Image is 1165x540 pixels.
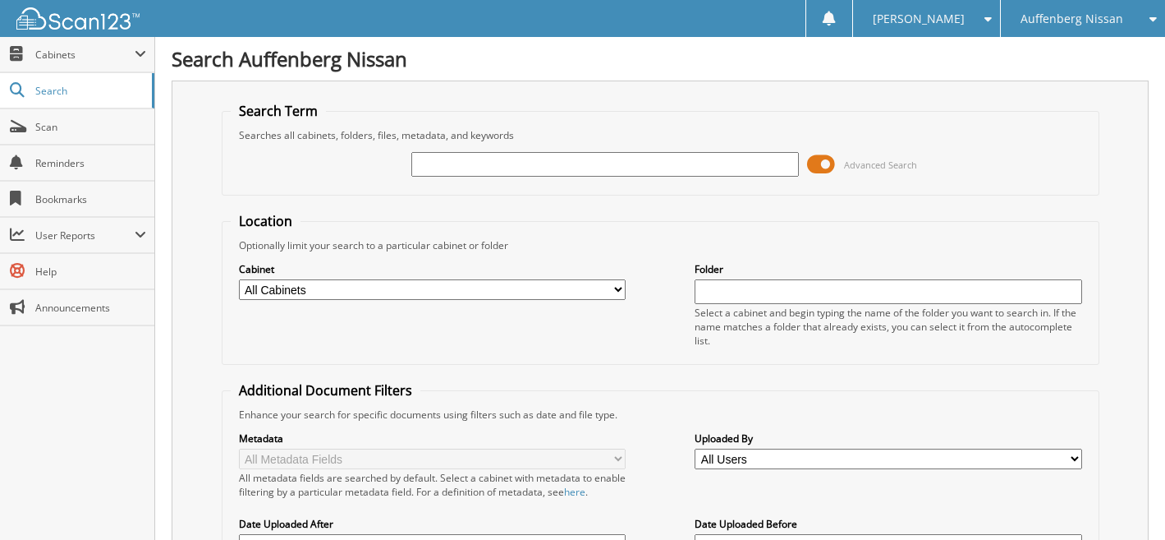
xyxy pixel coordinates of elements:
[695,517,1081,531] label: Date Uploaded Before
[239,262,626,276] label: Cabinet
[35,120,146,134] span: Scan
[231,408,1090,422] div: Enhance your search for specific documents using filters such as date and file type.
[1083,461,1165,540] iframe: Chat Widget
[239,517,626,531] label: Date Uploaded After
[231,128,1090,142] div: Searches all cabinets, folders, files, metadata, and keywords
[231,212,300,230] legend: Location
[35,301,146,315] span: Announcements
[35,48,135,62] span: Cabinets
[239,471,626,499] div: All metadata fields are searched by default. Select a cabinet with metadata to enable filtering b...
[172,45,1149,72] h1: Search Auffenberg Nissan
[16,7,140,30] img: scan123-logo-white.svg
[239,432,626,445] label: Metadata
[231,102,326,120] legend: Search Term
[564,485,585,499] a: here
[695,432,1081,445] label: Uploaded By
[844,159,917,171] span: Advanced Search
[695,262,1081,276] label: Folder
[231,238,1090,252] div: Optionally limit your search to a particular cabinet or folder
[231,381,420,399] legend: Additional Document Filters
[873,14,965,24] span: [PERSON_NAME]
[1021,14,1123,24] span: Auffenberg Nissan
[35,228,135,242] span: User Reports
[695,306,1081,348] div: Select a cabinet and begin typing the name of the folder you want to search in. If the name match...
[35,156,146,170] span: Reminders
[35,265,146,279] span: Help
[35,192,146,206] span: Bookmarks
[35,84,144,98] span: Search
